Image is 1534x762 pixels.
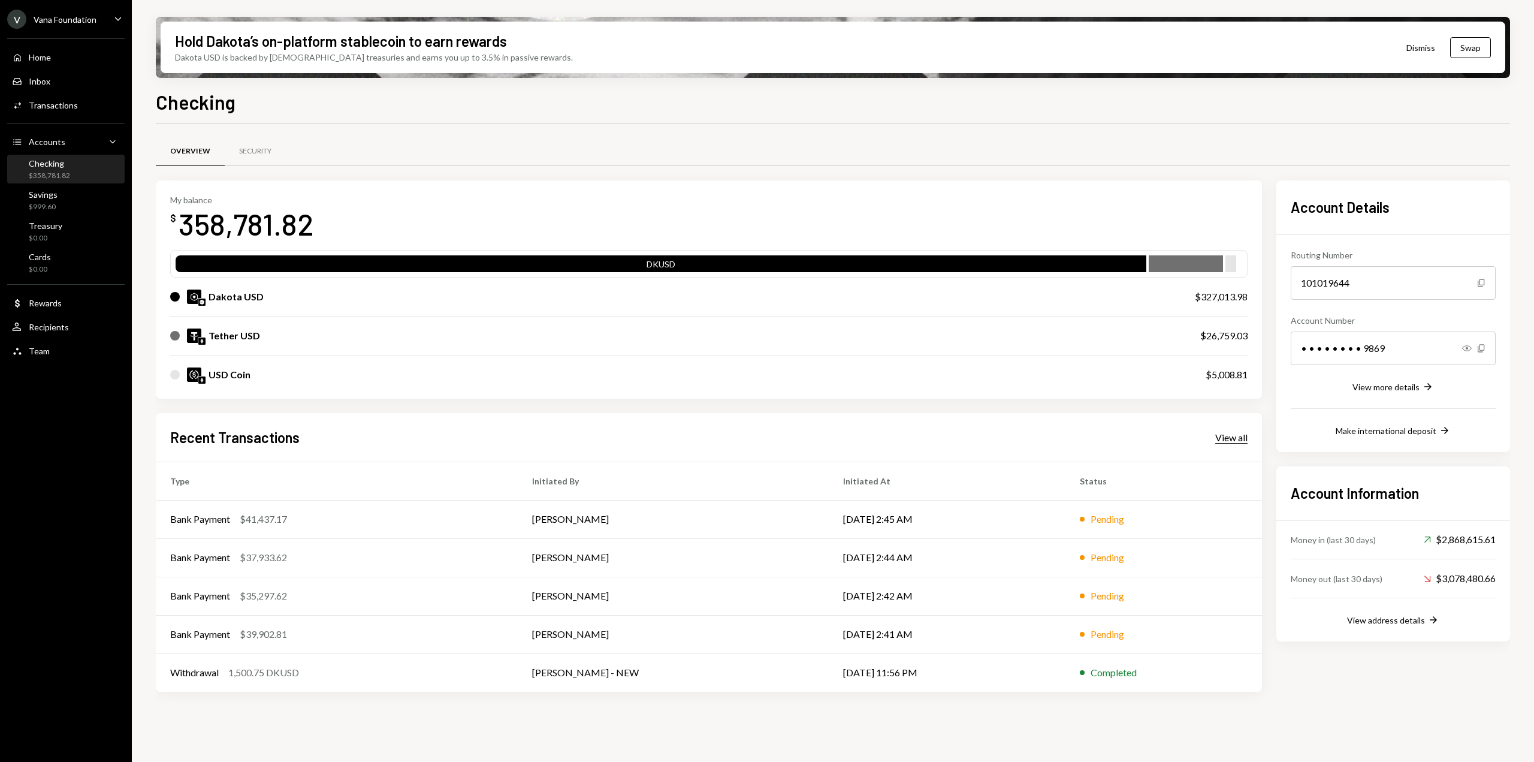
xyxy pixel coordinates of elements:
button: Swap [1450,37,1491,58]
a: Inbox [7,70,125,92]
td: [DATE] 2:45 AM [829,500,1065,538]
div: Treasury [29,221,62,231]
div: View more details [1352,382,1420,392]
div: $41,437.17 [240,512,287,526]
div: Completed [1091,665,1137,680]
div: Bank Payment [170,512,230,526]
div: Checking [29,158,70,168]
div: $0.00 [29,233,62,243]
button: View more details [1352,381,1434,394]
td: [PERSON_NAME] [518,577,829,615]
div: Dakota USD [209,290,264,304]
div: Transactions [29,100,78,110]
h2: Account Details [1291,197,1496,217]
div: DKUSD [176,258,1146,275]
div: 1,500.75 DKUSD [228,665,299,680]
a: Team [7,340,125,362]
th: Initiated By [518,462,829,500]
img: ethereum-mainnet [198,377,206,384]
div: Inbox [29,76,50,86]
h1: Checking [156,90,235,114]
th: Type [156,462,518,500]
div: $5,008.81 [1206,368,1248,382]
div: Withdrawal [170,665,219,680]
h2: Account Information [1291,483,1496,503]
div: My balance [170,195,314,205]
div: Make international deposit [1336,426,1436,436]
th: Initiated At [829,462,1065,500]
div: Routing Number [1291,249,1496,261]
div: Rewards [29,298,62,308]
div: Money out (last 30 days) [1291,573,1382,585]
div: Pending [1091,627,1124,641]
div: Bank Payment [170,550,230,565]
a: Recipients [7,316,125,338]
a: Accounts [7,131,125,152]
div: USD Coin [209,368,250,382]
td: [PERSON_NAME] - NEW [518,653,829,692]
a: Transactions [7,94,125,116]
a: Security [225,136,286,167]
h2: Recent Transactions [170,427,300,447]
a: Savings$999.60 [7,186,125,215]
div: Team [29,346,50,356]
img: ethereum-mainnet [198,338,206,345]
div: V [7,10,26,29]
div: Money in (last 30 days) [1291,534,1376,546]
div: Pending [1091,512,1124,526]
a: View all [1215,430,1248,444]
div: Vana Foundation [34,14,96,25]
div: $35,297.62 [240,589,287,603]
div: Dakota USD is backed by [DEMOGRAPHIC_DATA] treasuries and earns you up to 3.5% in passive rewards. [175,51,573,64]
div: $2,868,615.61 [1424,532,1496,547]
img: DKUSD [187,290,201,304]
div: Security [239,146,271,156]
td: [DATE] 2:44 AM [829,538,1065,577]
a: Home [7,46,125,68]
div: Home [29,52,51,62]
a: Checking$358,781.82 [7,155,125,183]
td: [DATE] 2:42 AM [829,577,1065,615]
button: Dismiss [1391,34,1450,62]
div: $26,759.03 [1200,329,1248,343]
div: Pending [1091,589,1124,603]
div: $39,902.81 [240,627,287,641]
td: [DATE] 11:56 PM [829,653,1065,692]
div: Bank Payment [170,589,230,603]
div: Hold Dakota’s on-platform stablecoin to earn rewards [175,31,507,51]
div: $358,781.82 [29,171,70,181]
a: Treasury$0.00 [7,217,125,246]
div: 101019644 [1291,266,1496,300]
div: • • • • • • • • 9869 [1291,332,1496,365]
div: View all [1215,432,1248,444]
div: $3,078,480.66 [1424,571,1496,586]
div: Account Number [1291,314,1496,327]
td: [PERSON_NAME] [518,538,829,577]
div: Recipients [29,322,69,332]
div: Bank Payment [170,627,230,641]
div: Accounts [29,137,65,147]
a: Cards$0.00 [7,248,125,277]
div: $999.60 [29,202,58,212]
td: [DATE] 2:41 AM [829,615,1065,653]
th: Status [1065,462,1262,500]
a: Overview [156,136,225,167]
img: USDT [187,329,201,343]
div: $0.00 [29,264,51,275]
div: Savings [29,189,58,200]
div: $327,013.98 [1195,290,1248,304]
img: base-mainnet [198,299,206,306]
div: Pending [1091,550,1124,565]
div: Tether USD [209,329,260,343]
div: Overview [170,146,210,156]
td: [PERSON_NAME] [518,500,829,538]
div: View address details [1347,615,1425,625]
div: $37,933.62 [240,550,287,565]
td: [PERSON_NAME] [518,615,829,653]
div: Cards [29,252,51,262]
a: Rewards [7,292,125,314]
button: Make international deposit [1336,424,1451,438]
div: $ [170,212,176,224]
button: View address details [1347,614,1439,627]
img: USDC [187,368,201,382]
